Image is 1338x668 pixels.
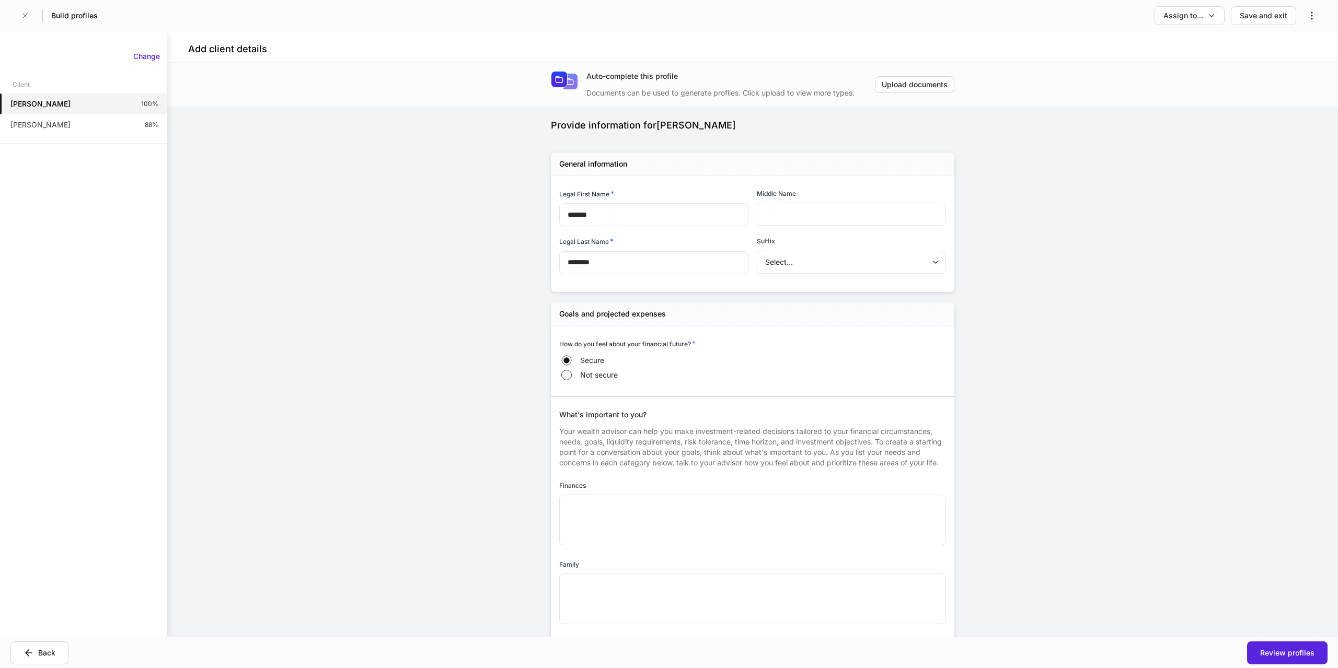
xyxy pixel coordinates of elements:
div: Upload documents [882,79,948,90]
div: Provide information for [PERSON_NAME] [551,119,954,132]
h6: How do you feel about your financial future? [559,338,696,349]
div: Change [133,51,160,62]
button: Upload documents [875,76,954,93]
div: Documents can be used to generate profiles. Click upload to view more types. [586,81,875,98]
span: Not secure [580,370,618,380]
button: Save and exit [1231,6,1296,25]
div: Back [38,648,55,658]
div: What's important to you? [559,409,946,420]
button: Assign to... [1155,6,1225,25]
h6: Suffix [757,236,775,246]
p: 88% [145,121,158,129]
h5: General information [559,159,627,169]
div: Select... [757,251,945,274]
h5: [PERSON_NAME] [10,99,71,109]
h6: Finances [559,481,586,490]
h6: Middle Name [757,189,796,198]
div: Save and exit [1240,10,1287,21]
span: Secure [580,355,604,366]
h5: Build profiles [51,10,98,21]
button: Back [10,641,68,664]
button: Review profiles [1247,641,1328,664]
h6: Family [559,559,579,569]
button: Change [126,48,167,65]
h6: Legal Last Name [559,236,614,247]
h4: Add client details [188,43,267,55]
h6: Legal First Name [559,189,614,199]
h5: Goals and projected expenses [559,309,666,319]
p: 100% [141,100,158,108]
div: Review profiles [1260,648,1314,658]
div: Assign to... [1163,10,1203,21]
p: [PERSON_NAME] [10,120,71,130]
span: Your wealth advisor can help you make investment-related decisions tailored to your financial cir... [559,427,942,467]
div: Auto-complete this profile [586,71,875,81]
div: Client [13,75,30,93]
